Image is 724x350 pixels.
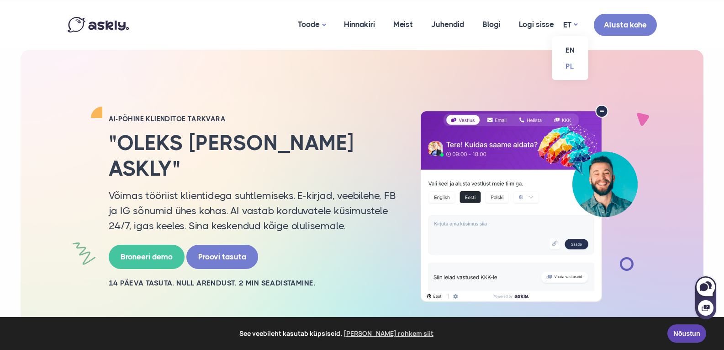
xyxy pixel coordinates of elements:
a: EN [552,42,588,58]
iframe: Askly chat [694,275,717,320]
a: Proovi tasuta [186,245,258,269]
a: Toode [289,2,335,48]
a: Hinnakiri [335,2,384,47]
a: Nõustun [667,324,706,343]
a: Broneeri demo [109,245,185,269]
h2: "Oleks [PERSON_NAME] Askly" [109,130,396,181]
a: learn more about cookies [342,327,435,340]
a: Meist [384,2,422,47]
a: Logi sisse [510,2,563,47]
a: PL [552,58,588,74]
a: Juhendid [422,2,473,47]
p: Võimas tööriist klientidega suhtlemiseks. E-kirjad, veebilehe, FB ja IG sõnumid ühes kohas. AI va... [109,188,396,233]
h2: 14 PÄEVA TASUTA. NULL ARENDUST. 2 MIN SEADISTAMINE. [109,278,396,288]
img: AI multilingual chat [410,105,648,302]
a: Blogi [473,2,510,47]
span: See veebileht kasutab küpsiseid. [13,327,661,340]
a: Alusta kohe [594,14,657,36]
img: Askly [68,17,129,32]
h2: AI-PÕHINE KLIENDITOE TARKVARA [109,114,396,124]
a: ET [563,18,577,32]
